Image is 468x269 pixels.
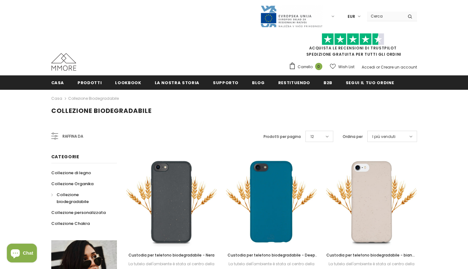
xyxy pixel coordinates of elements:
span: Collezione personalizzata [51,210,106,216]
span: or [376,64,380,70]
span: Prodotti [78,80,102,86]
a: Collezione di legno [51,167,91,178]
span: Collezione biodegradabile [57,192,89,205]
a: Collezione biodegradabile [68,96,119,101]
span: Segui il tuo ordine [346,80,394,86]
span: Collezione di legno [51,170,91,176]
span: Blog [252,80,265,86]
a: Custodia per telefono biodegradabile - Nera [126,252,217,259]
a: Custodia per telefono biodegradabile - Deep Sea Blue [226,252,317,259]
a: Casa [51,75,64,89]
span: Collezione biodegradabile [51,106,152,115]
span: Carrello [298,64,313,70]
a: Prodotti [78,75,102,89]
input: Search Site [367,12,403,21]
a: Segui il tuo ordine [346,75,394,89]
a: Creare un account [381,64,417,70]
a: Collezione biodegradabile [51,189,110,207]
a: Custodia per telefono biodegradabile - bianco naturale [326,252,417,259]
span: 12 [310,134,314,140]
a: Blog [252,75,265,89]
a: La nostra storia [155,75,199,89]
a: Javni Razpis [260,13,323,19]
label: Ordina per [343,134,363,140]
a: Carrello 0 [289,62,325,72]
img: Fidati di Pilot Stars [322,33,384,45]
a: Lookbook [115,75,141,89]
span: Collezione Organika [51,181,93,187]
span: Wish List [338,64,355,70]
a: Collezione Chakra [51,218,90,229]
span: La nostra storia [155,80,199,86]
span: Casa [51,80,64,86]
span: SPEDIZIONE GRATUITA PER TUTTI GLI ORDINI [289,36,417,57]
a: supporto [213,75,239,89]
span: supporto [213,80,239,86]
img: Casi MMORE [51,53,76,71]
span: I più venduti [372,134,395,140]
span: Custodia per telefono biodegradabile - bianco naturale [326,252,417,265]
span: B2B [324,80,332,86]
a: B2B [324,75,332,89]
inbox-online-store-chat: Shopify online store chat [5,244,39,264]
span: Collezione Chakra [51,221,90,226]
a: Restituendo [278,75,310,89]
a: Wish List [330,61,355,72]
span: Custodia per telefono biodegradabile - Nera [128,252,214,258]
a: Casa [51,95,62,102]
span: Lookbook [115,80,141,86]
a: Acquista le recensioni di TrustPilot [309,45,397,51]
a: Accedi [362,64,375,70]
span: Categorie [51,154,79,160]
span: Raffina da [63,133,83,140]
label: Prodotti per pagina [264,134,301,140]
img: Javni Razpis [260,5,323,28]
span: 0 [315,63,322,70]
span: Custodia per telefono biodegradabile - Deep Sea Blue [228,252,318,265]
span: EUR [348,13,355,20]
a: Collezione Organika [51,178,93,189]
a: Collezione personalizzata [51,207,106,218]
span: Restituendo [278,80,310,86]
